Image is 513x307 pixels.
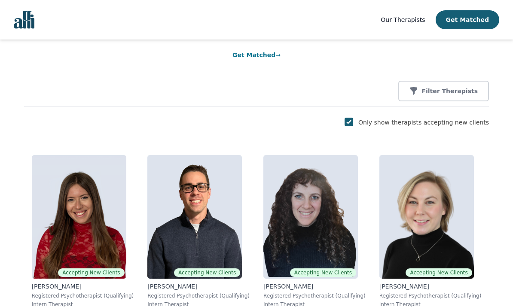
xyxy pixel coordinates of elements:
span: Accepting New Clients [406,268,472,277]
span: Accepting New Clients [58,268,124,277]
p: Registered Psychotherapist (Qualifying) [147,292,250,299]
button: Filter Therapists [398,81,489,101]
img: Ethan_Braun [147,155,242,279]
a: Get Matched [232,52,281,58]
p: Registered Psychotherapist (Qualifying) [379,292,482,299]
img: Jocelyn_Crawford [379,155,474,279]
img: alli logo [14,11,34,29]
p: Registered Psychotherapist (Qualifying) [263,292,366,299]
p: [PERSON_NAME] [32,282,134,291]
span: → [275,52,281,58]
span: Accepting New Clients [290,268,356,277]
p: Registered Psychotherapist (Qualifying) [32,292,134,299]
p: [PERSON_NAME] [147,282,250,291]
span: Accepting New Clients [174,268,240,277]
label: Only show therapists accepting new clients [358,119,489,126]
img: Shira_Blake [263,155,358,279]
span: Our Therapists [381,16,425,23]
p: [PERSON_NAME] [263,282,366,291]
p: [PERSON_NAME] [379,282,482,291]
a: Our Therapists [381,15,425,25]
button: Get Matched [436,10,499,29]
img: Alisha_Levine [32,155,126,279]
p: Filter Therapists [421,87,478,95]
